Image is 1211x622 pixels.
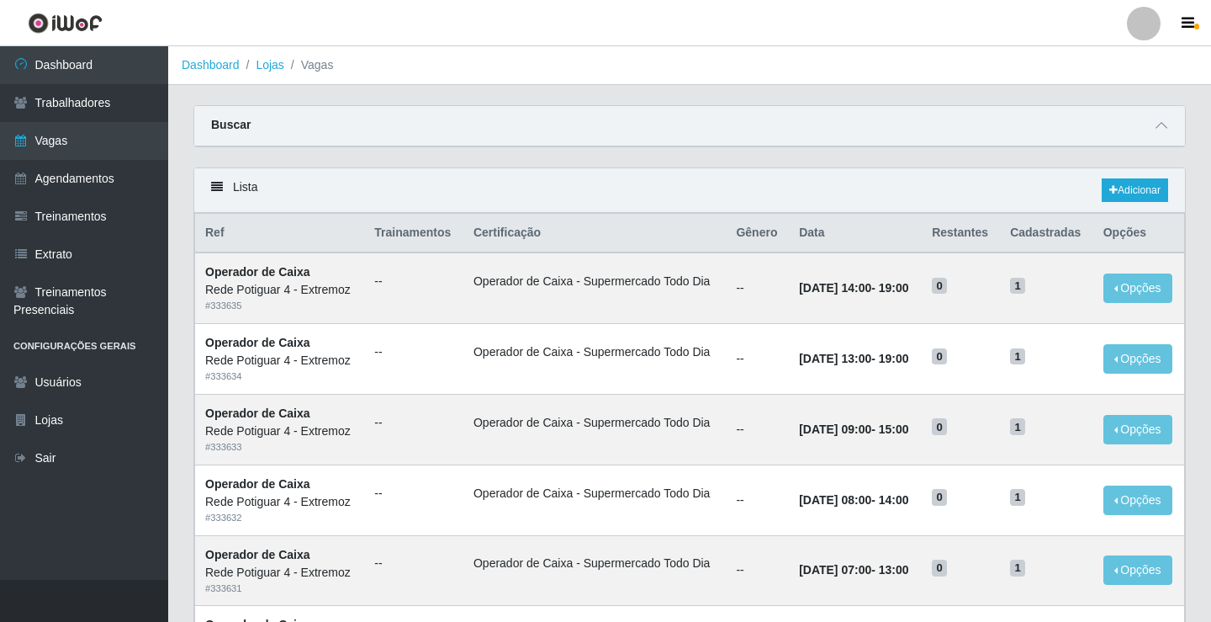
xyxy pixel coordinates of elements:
[205,511,354,525] div: # 333632
[205,564,354,582] div: Rede Potiguar 4 - Extremoz
[473,414,716,432] li: Operador de Caixa - Supermercado Todo Dia
[374,273,453,290] ul: --
[1010,560,1025,577] span: 1
[726,253,789,323] td: --
[463,214,726,253] th: Certificação
[473,343,716,361] li: Operador de Caixa - Supermercado Todo Dia
[922,214,1000,253] th: Restantes
[726,214,789,253] th: Gênero
[932,560,947,577] span: 0
[879,423,909,436] time: 15:00
[1000,214,1093,253] th: Cadastradas
[194,168,1185,213] div: Lista
[879,281,909,295] time: 19:00
[932,418,947,435] span: 0
[364,214,463,253] th: Trainamentos
[205,407,310,420] strong: Operador de Caixa
[799,281,908,295] strong: -
[168,46,1211,85] nav: breadcrumb
[932,278,947,295] span: 0
[1010,418,1025,435] span: 1
[284,56,334,74] li: Vagas
[1103,274,1172,303] button: Opções
[374,555,453,572] ul: --
[205,582,354,596] div: # 333631
[28,13,103,34] img: CoreUI Logo
[1093,214,1185,253] th: Opções
[1103,344,1172,374] button: Opções
[374,343,453,361] ul: --
[205,440,354,455] div: # 333633
[473,555,716,572] li: Operador de Caixa - Supermercado Todo Dia
[374,485,453,502] ul: --
[1010,348,1025,365] span: 1
[374,414,453,432] ul: --
[932,348,947,365] span: 0
[205,548,310,561] strong: Operador de Caixa
[473,273,716,290] li: Operador de Caixa - Supermercado Todo Dia
[879,493,909,507] time: 14:00
[256,58,283,72] a: Lojas
[1103,556,1172,585] button: Opções
[879,352,909,365] time: 19:00
[205,265,310,279] strong: Operador de Caixa
[1010,278,1025,295] span: 1
[799,493,908,507] strong: -
[799,281,871,295] time: [DATE] 14:00
[211,118,251,131] strong: Buscar
[205,281,354,299] div: Rede Potiguar 4 - Extremoz
[182,58,240,72] a: Dashboard
[473,485,716,502] li: Operador de Caixa - Supermercado Todo Dia
[195,214,365,253] th: Ref
[726,324,789,395] td: --
[799,423,908,436] strong: -
[1103,486,1172,515] button: Opções
[879,563,909,577] time: 13:00
[799,563,908,577] strong: -
[205,493,354,511] div: Rede Potiguar 4 - Extremoz
[205,352,354,369] div: Rede Potiguar 4 - Extremoz
[1103,415,1172,444] button: Opções
[205,423,354,440] div: Rede Potiguar 4 - Extremoz
[726,394,789,465] td: --
[799,423,871,436] time: [DATE] 09:00
[205,299,354,313] div: # 333635
[799,563,871,577] time: [DATE] 07:00
[789,214,922,253] th: Data
[726,465,789,535] td: --
[799,352,908,365] strong: -
[1010,489,1025,506] span: 1
[205,336,310,349] strong: Operador de Caixa
[205,477,310,491] strong: Operador de Caixa
[726,535,789,606] td: --
[799,352,871,365] time: [DATE] 13:00
[1102,178,1168,202] a: Adicionar
[799,493,871,507] time: [DATE] 08:00
[932,489,947,506] span: 0
[205,369,354,384] div: # 333634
